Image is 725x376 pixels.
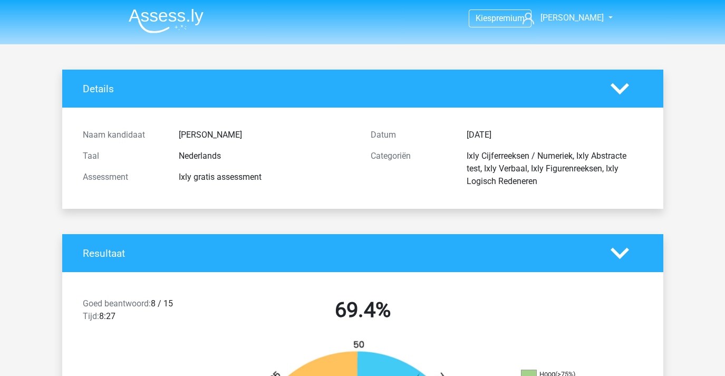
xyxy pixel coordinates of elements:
[171,150,363,162] div: Nederlands
[227,297,499,323] h2: 69.4%
[171,129,363,141] div: [PERSON_NAME]
[129,8,204,33] img: Assessly
[459,129,651,141] div: [DATE]
[518,12,605,24] a: [PERSON_NAME]
[75,171,171,184] div: Assessment
[83,83,595,95] h4: Details
[75,150,171,162] div: Taal
[171,171,363,184] div: Ixly gratis assessment
[459,150,651,188] div: Ixly Cijferreeksen / Numeriek, Ixly Abstracte test, Ixly Verbaal, Ixly Figurenreeksen, Ixly Logis...
[491,13,525,23] span: premium
[476,13,491,23] span: Kies
[363,150,459,188] div: Categoriën
[83,247,595,259] h4: Resultaat
[83,311,99,321] span: Tijd:
[75,129,171,141] div: Naam kandidaat
[75,297,219,327] div: 8 / 15 8:27
[540,13,604,23] span: [PERSON_NAME]
[83,298,151,308] span: Goed beantwoord:
[469,11,531,25] a: Kiespremium
[363,129,459,141] div: Datum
